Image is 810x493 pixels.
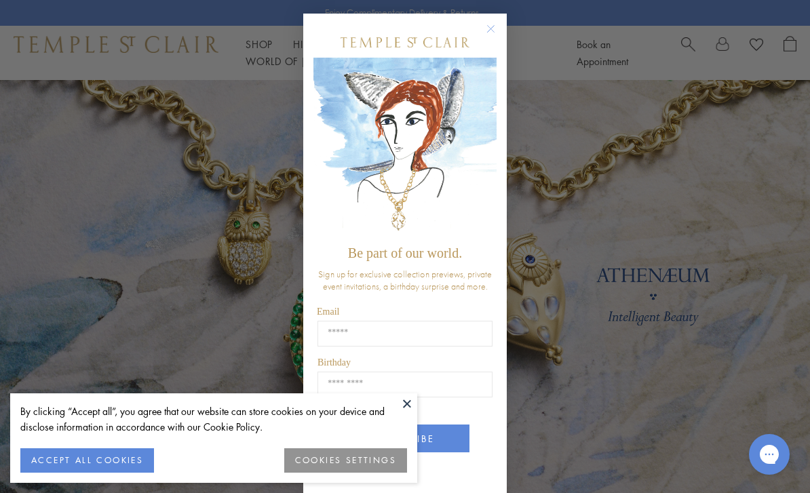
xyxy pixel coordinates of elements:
[742,429,796,479] iframe: Gorgias live chat messenger
[318,268,492,292] span: Sign up for exclusive collection previews, private event invitations, a birthday surprise and more.
[284,448,407,473] button: COOKIES SETTINGS
[489,27,506,44] button: Close dialog
[317,321,493,347] input: Email
[313,58,497,239] img: c4a9eb12-d91a-4d4a-8ee0-386386f4f338.jpeg
[20,403,407,435] div: By clicking “Accept all”, you agree that our website can store cookies on your device and disclos...
[20,448,154,473] button: ACCEPT ALL COOKIES
[348,245,462,260] span: Be part of our world.
[341,37,469,47] img: Temple St. Clair
[317,307,339,317] span: Email
[317,357,351,368] span: Birthday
